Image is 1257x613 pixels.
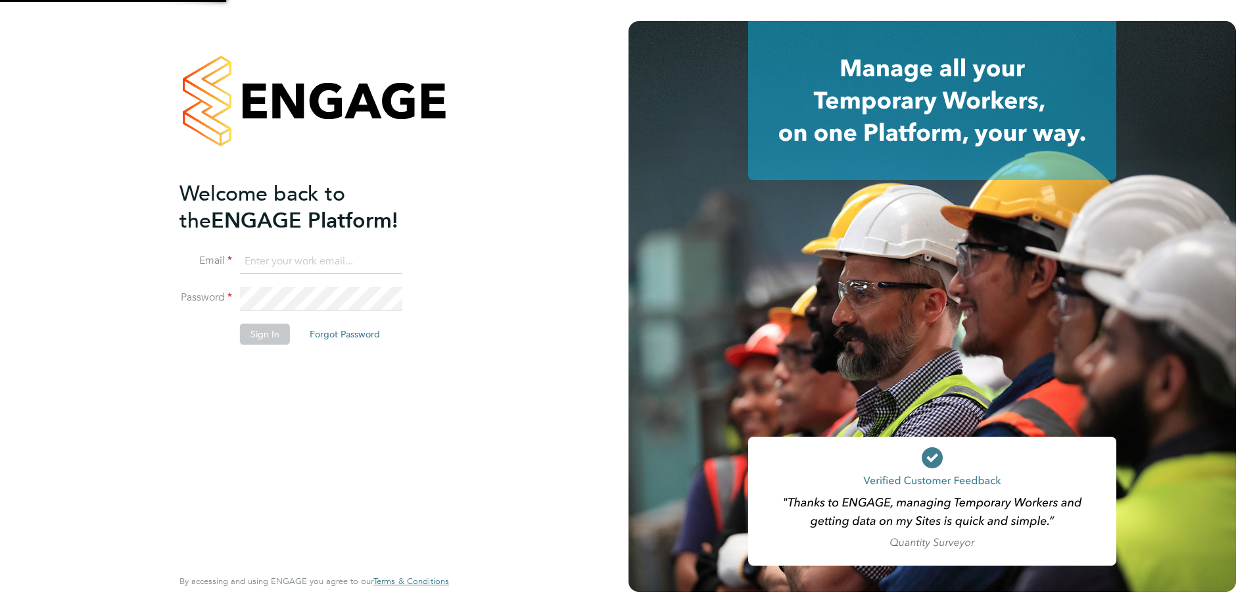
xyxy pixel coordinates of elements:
[240,324,290,345] button: Sign In
[179,291,232,305] label: Password
[373,576,449,587] a: Terms & Conditions
[373,576,449,587] span: Terms & Conditions
[299,324,391,345] button: Forgot Password
[179,254,232,268] label: Email
[179,180,436,234] h2: ENGAGE Platform!
[179,181,345,233] span: Welcome back to the
[179,576,449,587] span: By accessing and using ENGAGE you agree to our
[240,250,402,274] input: Enter your work email...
